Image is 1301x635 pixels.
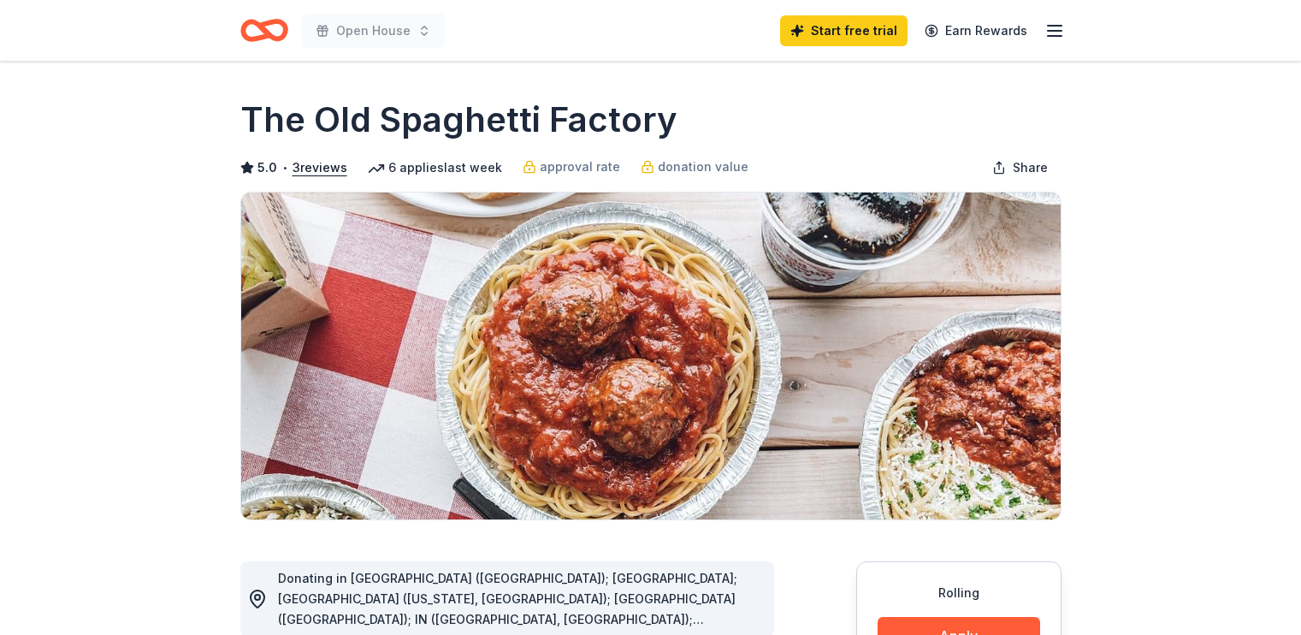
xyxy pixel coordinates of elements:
[240,96,677,144] h1: The Old Spaghetti Factory
[979,151,1061,185] button: Share
[641,157,748,177] a: donation value
[257,157,277,178] span: 5.0
[336,21,411,41] span: Open House
[914,15,1038,46] a: Earn Rewards
[302,14,445,48] button: Open House
[368,157,502,178] div: 6 applies last week
[523,157,620,177] a: approval rate
[293,157,347,178] button: 3reviews
[241,193,1061,519] img: Image for The Old Spaghetti Factory
[240,10,288,50] a: Home
[780,15,908,46] a: Start free trial
[1013,157,1048,178] span: Share
[281,161,287,175] span: •
[878,583,1040,603] div: Rolling
[540,157,620,177] span: approval rate
[658,157,748,177] span: donation value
